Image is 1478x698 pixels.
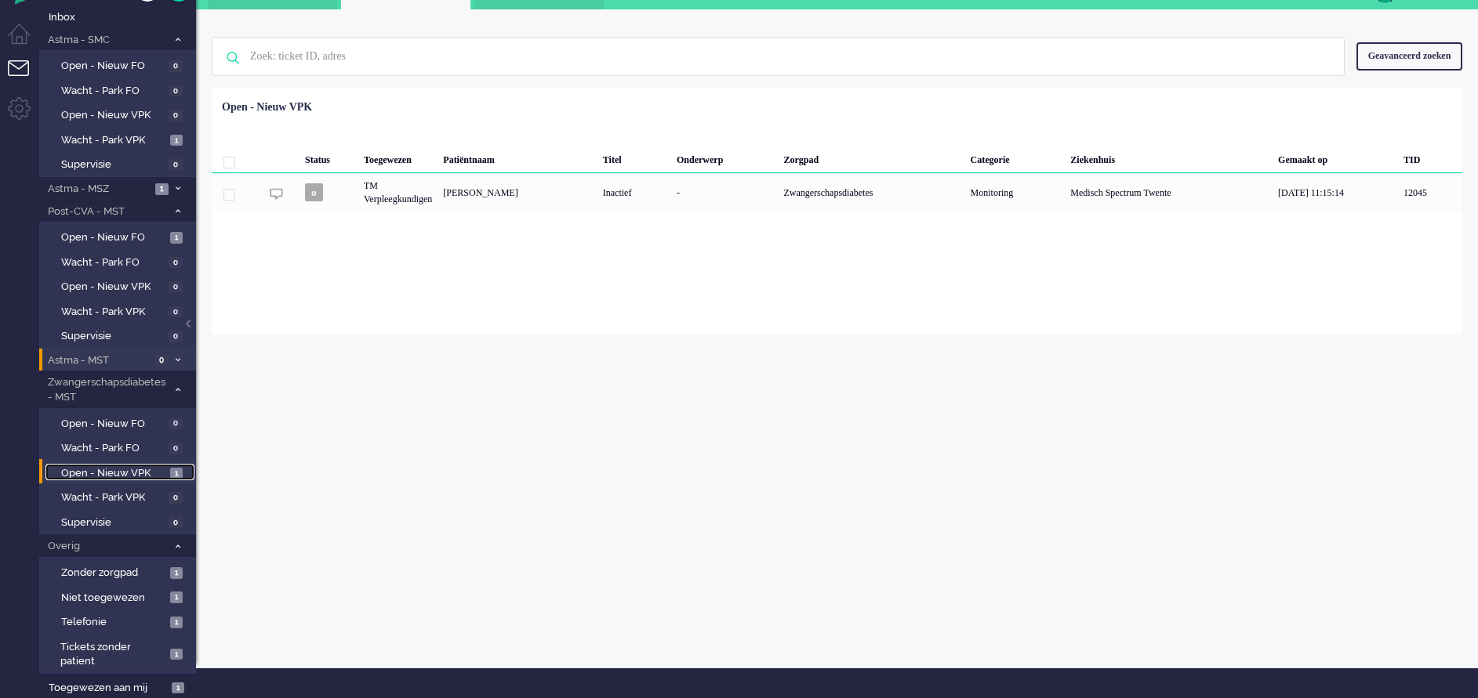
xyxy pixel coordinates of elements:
[965,173,1066,212] div: Monitoring
[358,173,438,212] div: TM Verpleegkundigen
[222,99,312,115] div: Open - Nieuw VPK
[61,280,165,295] span: Open - Nieuw VPK
[169,331,183,342] span: 0
[45,638,194,669] a: Tickets zonder patient 1
[45,464,194,481] a: Open - Nieuw VPK 1
[154,355,169,367] span: 0
[1398,173,1462,212] div: 12045
[61,108,165,123] span: Open - Nieuw VPK
[169,257,183,269] span: 0
[61,255,165,270] span: Wacht - Park FO
[300,142,358,173] div: Status
[45,106,194,123] a: Open - Nieuw VPK 0
[45,81,194,99] a: Wacht - Park FO 0
[965,142,1066,173] div: Categorie
[61,59,165,74] span: Open - Nieuw FO
[45,56,194,74] a: Open - Nieuw FO 0
[61,441,165,456] span: Wacht - Park FO
[671,142,778,173] div: Onderwerp
[45,302,194,320] a: Wacht - Park VPK 0
[45,414,194,432] a: Open - Nieuw FO 0
[169,281,183,293] span: 0
[61,615,166,630] span: Telefonie
[169,60,183,72] span: 0
[212,173,1462,212] div: 12045
[212,38,253,78] img: ic-search-icon.svg
[45,228,194,245] a: Open - Nieuw FO 1
[170,232,183,244] span: 1
[60,640,165,669] span: Tickets zonder patient
[61,466,166,481] span: Open - Nieuw VPK
[597,173,671,212] div: Inactief
[169,159,183,171] span: 0
[45,353,150,368] span: Astma - MST
[170,591,183,603] span: 1
[1273,142,1398,173] div: Gemaakt op
[358,142,438,173] div: Toegewezen
[45,327,194,344] a: Supervisie 0
[61,591,166,606] span: Niet toegewezen
[270,187,283,201] img: ic_chat_grey.svg
[8,60,43,96] li: Tickets menu
[1065,142,1273,173] div: Ziekenhuis
[155,183,169,195] span: 1
[45,8,196,25] a: Inbox
[438,173,597,212] div: [PERSON_NAME]
[169,85,183,97] span: 0
[45,131,194,148] a: Wacht - Park VPK 1
[45,513,194,530] a: Supervisie 0
[61,329,165,344] span: Supervisie
[597,142,671,173] div: Titel
[170,567,183,579] span: 1
[169,306,183,318] span: 0
[45,33,167,48] span: Astma - SMC
[170,135,183,146] span: 1
[438,142,597,173] div: Patiëntnaam
[61,84,165,99] span: Wacht - Park FO
[45,253,194,270] a: Wacht - Park FO 0
[778,142,964,173] div: Zorgpad
[45,488,194,505] a: Wacht - Park VPK 0
[45,182,151,197] span: Astma - MSZ
[45,155,194,172] a: Supervisie 0
[170,617,183,628] span: 1
[61,417,165,432] span: Open - Nieuw FO
[49,10,196,25] span: Inbox
[305,183,323,201] span: o
[238,38,1323,75] input: Zoek: ticket ID, adres
[170,649,183,660] span: 1
[8,97,43,132] li: Admin menu
[49,681,167,696] span: Toegewezen aan mij
[169,443,183,454] span: 0
[169,492,183,504] span: 0
[45,678,196,696] a: Toegewezen aan mij 1
[61,490,165,505] span: Wacht - Park VPK
[61,157,165,172] span: Supervisie
[45,588,194,606] a: Niet toegewezen 1
[45,439,194,456] a: Wacht - Park FO 0
[671,173,778,212] div: -
[61,515,165,530] span: Supervisie
[45,375,167,404] span: Zwangerschapsdiabetes - MST
[45,539,167,554] span: Overig
[1273,173,1398,212] div: [DATE] 11:15:14
[45,277,194,295] a: Open - Nieuw VPK 0
[61,566,166,580] span: Zonder zorgpad
[61,133,166,148] span: Wacht - Park VPK
[1065,173,1273,212] div: Medisch Spectrum Twente
[778,173,964,212] div: Zwangerschapsdiabetes
[169,418,183,430] span: 0
[1356,42,1462,70] div: Geavanceerd zoeken
[1398,142,1462,173] div: TID
[8,24,43,59] li: Dashboard menu
[170,468,183,479] span: 1
[169,110,183,121] span: 0
[169,517,183,529] span: 0
[45,563,194,580] a: Zonder zorgpad 1
[45,613,194,630] a: Telefonie 1
[172,682,184,694] span: 1
[61,230,166,245] span: Open - Nieuw FO
[45,204,167,219] span: Post-CVA - MST
[61,305,165,320] span: Wacht - Park VPK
